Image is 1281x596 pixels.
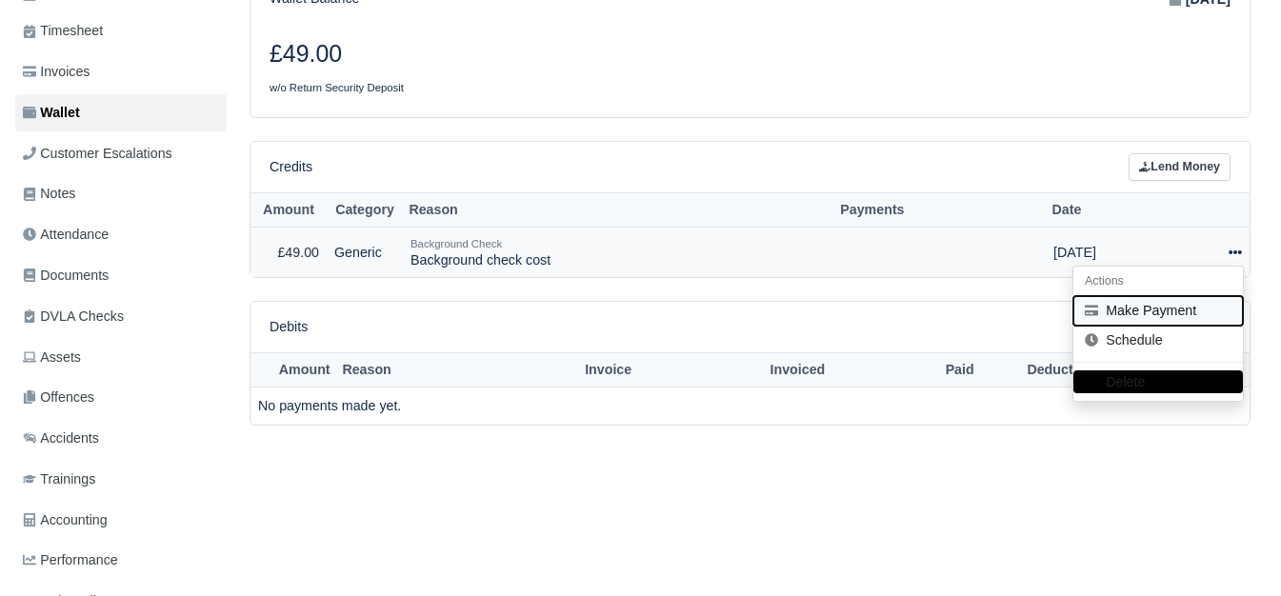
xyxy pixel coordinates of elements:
[23,306,124,328] span: DVLA Checks
[1046,192,1170,228] th: Date
[15,135,227,172] a: Customer Escalations
[270,82,404,93] small: w/o Return Security Deposit
[15,216,227,253] a: Attendance
[23,61,90,83] span: Invoices
[1186,505,1281,596] iframe: Chat Widget
[1073,325,1243,354] a: Schedule
[23,509,108,531] span: Accounting
[23,183,75,205] span: Notes
[23,265,109,287] span: Documents
[15,12,227,50] a: Timesheet
[23,102,80,124] span: Wallet
[250,387,1211,425] td: No payments made yet.
[23,387,94,408] span: Offences
[270,40,736,69] h3: £49.00
[834,192,1046,228] th: Payments
[15,502,227,539] a: Accounting
[23,20,103,42] span: Timesheet
[23,549,118,571] span: Performance
[270,319,308,335] h6: Debits
[250,228,327,277] td: £49.00
[250,352,336,387] th: Amount
[15,461,227,498] a: Trainings
[697,352,899,387] th: Invoiced
[15,542,227,579] a: Performance
[23,468,95,490] span: Trainings
[270,159,312,175] h6: Credits
[403,228,834,277] td: Background check cost
[1021,352,1211,387] th: Deduction date
[403,192,834,228] th: Reason
[15,298,227,335] a: DVLA Checks
[15,339,227,376] a: Assets
[250,192,327,228] th: Amount
[15,94,227,131] a: Wallet
[15,379,227,416] a: Offences
[1073,296,1243,326] button: Make Payment
[520,352,697,387] th: Invoice
[23,427,99,449] span: Accidents
[23,143,172,165] span: Customer Escalations
[23,347,81,368] span: Assets
[1129,153,1231,181] a: Lend Money
[15,257,227,294] a: Documents
[23,224,109,246] span: Attendance
[15,53,227,90] a: Invoices
[898,352,1021,387] th: Paid
[1073,267,1243,296] h6: Actions
[1046,228,1170,277] td: [DATE]
[336,352,520,387] th: Reason
[1073,370,1243,393] button: Delete
[327,192,403,228] th: Category
[15,175,227,212] a: Notes
[327,228,403,277] td: Generic
[15,420,227,457] a: Accidents
[410,238,502,249] small: Background Check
